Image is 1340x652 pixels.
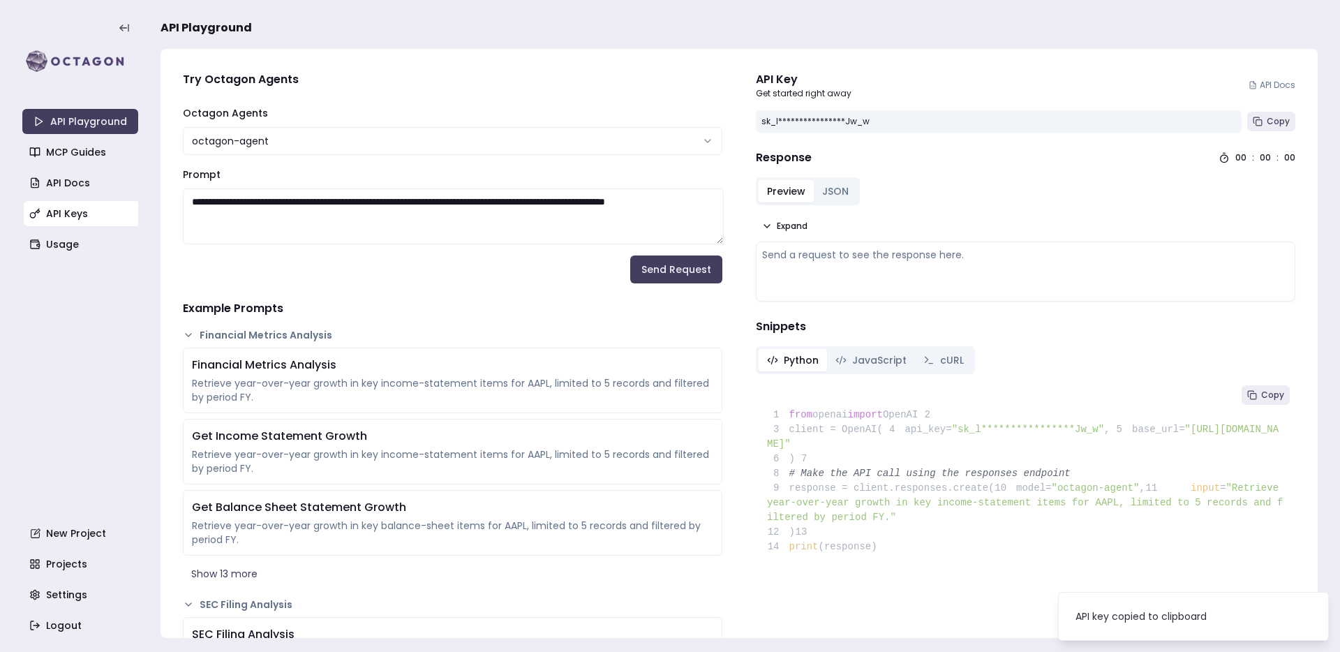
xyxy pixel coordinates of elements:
div: SEC Filing Analysis [192,626,713,643]
div: : [1276,152,1279,163]
button: Copy [1247,112,1295,131]
div: Get Balance Sheet Statement Growth [192,499,713,516]
span: Copy [1261,390,1284,401]
a: Usage [24,232,140,257]
span: JavaScript [852,353,907,367]
span: 3 [767,422,789,437]
span: 14 [767,540,789,554]
button: JSON [814,180,857,202]
span: Expand [777,221,807,232]
span: , [1140,482,1145,494]
h4: Example Prompts [183,300,722,317]
a: API Keys [24,201,140,226]
a: Settings [24,582,140,607]
span: OpenAI [883,409,918,420]
button: SEC Filing Analysis [183,598,722,612]
a: API Docs [1249,80,1295,91]
span: model= [1016,482,1051,494]
div: : [1252,152,1254,163]
span: 9 [767,481,789,496]
h4: Snippets [756,318,1295,335]
label: Octagon Agents [183,106,268,120]
span: openai [812,409,847,420]
div: 00 [1235,152,1246,163]
p: Get started right away [756,88,851,99]
span: 1 [767,408,789,422]
button: Expand [756,216,813,236]
span: = [1220,482,1226,494]
span: ) [767,453,795,464]
span: (response) [819,541,877,552]
span: "octagon-agent" [1051,482,1139,494]
span: from [789,409,813,420]
label: Prompt [183,168,221,181]
a: Projects [24,551,140,577]
span: 7 [795,452,817,466]
div: 00 [1260,152,1271,163]
span: API Playground [161,20,252,36]
span: # Make the API call using the responses endpoint [789,468,1071,479]
div: 00 [1284,152,1295,163]
span: ) [767,526,795,538]
span: "Retrieve year-over-year growth in key income-statement items for AAPL, limited to 5 records and ... [767,482,1284,523]
span: 4 [883,422,905,437]
span: 12 [767,525,789,540]
span: Copy [1267,116,1290,127]
span: input [1191,482,1220,494]
span: cURL [940,353,964,367]
span: , [1104,424,1110,435]
button: Financial Metrics Analysis [183,328,722,342]
div: Financial Metrics Analysis [192,357,713,373]
div: API key copied to clipboard [1075,609,1207,623]
a: API Playground [22,109,138,134]
a: MCP Guides [24,140,140,165]
span: response = client.responses.create( [767,482,995,494]
span: 5 [1110,422,1132,437]
span: 6 [767,452,789,466]
span: base_url= [1132,424,1185,435]
span: 2 [918,408,940,422]
button: Show 13 more [183,561,722,586]
div: Retrieve year-over-year growth in key balance-sheet items for AAPL, limited to 5 records and filt... [192,519,713,547]
a: New Project [24,521,140,546]
div: Get Income Statement Growth [192,428,713,445]
span: print [789,541,819,552]
h4: Response [756,149,812,166]
div: API Key [756,71,851,88]
span: 11 [1145,481,1168,496]
a: API Docs [24,170,140,195]
button: Preview [759,180,814,202]
span: 10 [995,481,1017,496]
a: Logout [24,613,140,638]
span: api_key= [904,424,951,435]
span: client = OpenAI( [767,424,883,435]
button: Copy [1242,385,1290,405]
h4: Try Octagon Agents [183,71,722,88]
div: Retrieve year-over-year growth in key income-statement items for AAPL, limited to 5 records and f... [192,376,713,404]
div: Retrieve year-over-year growth in key income-statement items for AAPL, limited to 5 records and f... [192,447,713,475]
img: logo-rect-yK7x_WSZ.svg [22,47,138,75]
div: Send a request to see the response here. [762,248,1289,262]
button: Send Request [630,255,722,283]
span: Python [784,353,819,367]
span: import [848,409,883,420]
span: 13 [795,525,817,540]
span: 8 [767,466,789,481]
